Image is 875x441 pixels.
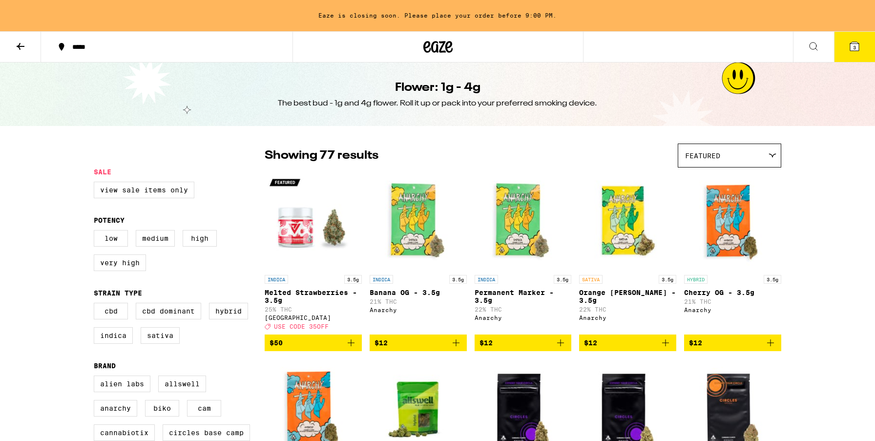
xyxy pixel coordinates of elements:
h1: Flower: 1g - 4g [395,80,480,96]
label: Allswell [158,376,206,392]
p: 3.5g [554,275,571,284]
span: $12 [479,339,493,347]
p: Showing 77 results [265,147,378,164]
label: Biko [145,400,179,417]
p: 3.5g [449,275,467,284]
button: Add to bag [370,335,467,351]
p: Permanent Marker - 3.5g [475,289,572,304]
div: Anarchy [370,307,467,313]
p: 21% THC [370,298,467,305]
label: Very High [94,254,146,271]
span: $50 [270,339,283,347]
label: CBD Dominant [136,303,201,319]
p: SATIVA [579,275,603,284]
label: CBD [94,303,128,319]
p: 22% THC [579,306,676,313]
div: Anarchy [684,307,781,313]
span: Hi. Need any help? [6,7,70,15]
button: Add to bag [265,335,362,351]
label: Hybrid [209,303,248,319]
img: Anarchy - Permanent Marker - 3.5g [475,172,572,270]
label: Cannabiotix [94,424,155,441]
p: Banana OG - 3.5g [370,289,467,296]
label: Anarchy [94,400,137,417]
button: Add to bag [475,335,572,351]
img: Ember Valley - Melted Strawberries - 3.5g [265,172,362,270]
button: Add to bag [579,335,676,351]
p: 3.5g [344,275,362,284]
p: Melted Strawberries - 3.5g [265,289,362,304]
p: INDICA [370,275,393,284]
label: High [183,230,217,247]
label: Sativa [141,327,180,344]
p: Cherry OG - 3.5g [684,289,781,296]
p: HYBRID [684,275,708,284]
p: 3.5g [764,275,781,284]
p: 3.5g [659,275,676,284]
label: Circles Base Camp [163,424,250,441]
label: Low [94,230,128,247]
a: Open page for Permanent Marker - 3.5g from Anarchy [475,172,572,335]
img: Anarchy - Cherry OG - 3.5g [684,172,781,270]
legend: Potency [94,216,125,224]
label: View Sale Items Only [94,182,194,198]
label: Indica [94,327,133,344]
span: $12 [689,339,702,347]
p: 25% THC [265,306,362,313]
img: Anarchy - Orange Runtz - 3.5g [579,172,676,270]
label: Medium [136,230,175,247]
div: Anarchy [475,315,572,321]
span: USE CODE 35OFF [274,323,329,330]
span: $12 [375,339,388,347]
p: 21% THC [684,298,781,305]
div: The best bud - 1g and 4g flower. Roll it up or pack into your preferred smoking device. [278,98,597,109]
legend: Brand [94,362,116,370]
a: Open page for Orange Runtz - 3.5g from Anarchy [579,172,676,335]
span: 3 [853,44,856,50]
img: Anarchy - Banana OG - 3.5g [370,172,467,270]
p: INDICA [475,275,498,284]
span: $12 [584,339,597,347]
a: Open page for Cherry OG - 3.5g from Anarchy [684,172,781,335]
a: Open page for Melted Strawberries - 3.5g from Ember Valley [265,172,362,335]
legend: Sale [94,168,111,176]
span: Featured [685,152,720,160]
label: CAM [187,400,221,417]
legend: Strain Type [94,289,142,297]
p: 22% THC [475,306,572,313]
div: Anarchy [579,315,676,321]
button: Add to bag [684,335,781,351]
a: Open page for Banana OG - 3.5g from Anarchy [370,172,467,335]
p: Orange [PERSON_NAME] - 3.5g [579,289,676,304]
label: Alien Labs [94,376,150,392]
button: 3 [834,32,875,62]
p: INDICA [265,275,288,284]
div: [GEOGRAPHIC_DATA] [265,315,362,321]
